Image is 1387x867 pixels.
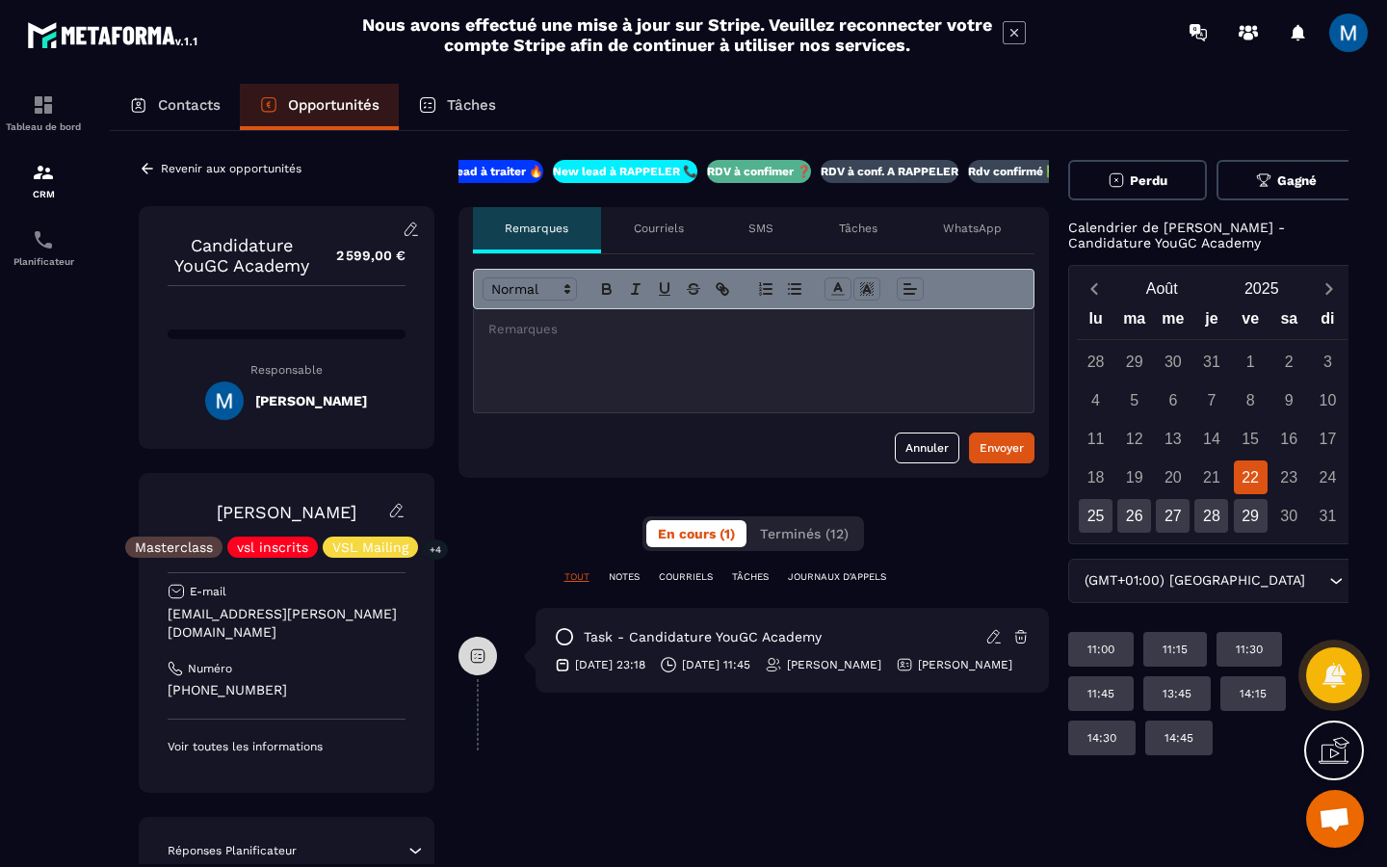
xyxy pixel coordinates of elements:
[1156,499,1190,533] div: 27
[682,657,750,672] p: [DATE] 11:45
[1272,499,1306,533] div: 30
[788,570,886,584] p: JOURNAUX D'APPELS
[135,540,213,554] p: Masterclass
[5,146,82,214] a: formationformationCRM
[1234,422,1268,456] div: 15
[1306,790,1364,848] a: Ouvrir le chat
[1077,276,1112,302] button: Previous month
[707,164,811,179] p: RDV à confimer ❓
[240,84,399,130] a: Opportunités
[659,570,713,584] p: COURRIELS
[361,14,993,55] h2: Nous avons effectué une mise à jour sur Stripe. Veuillez reconnecter votre compte Stripe afin de ...
[424,164,543,179] p: New lead à traiter 🔥
[1156,460,1190,494] div: 20
[1192,305,1231,339] div: je
[1079,499,1112,533] div: 25
[255,393,367,408] h5: [PERSON_NAME]
[1117,383,1151,417] div: 5
[634,221,684,236] p: Courriels
[1165,730,1193,746] p: 14:45
[1081,570,1310,591] span: (GMT+01:00) [GEOGRAPHIC_DATA]
[168,843,297,858] p: Réponses Planificateur
[5,121,82,132] p: Tableau de bord
[748,221,773,236] p: SMS
[895,433,959,463] button: Annuler
[168,739,406,754] p: Voir toutes les informations
[787,657,881,672] p: [PERSON_NAME]
[158,96,221,114] p: Contacts
[980,438,1024,458] div: Envoyer
[1194,499,1228,533] div: 28
[1156,422,1190,456] div: 13
[1194,345,1228,379] div: 31
[5,214,82,281] a: schedulerschedulerPlanificateur
[399,84,515,130] a: Tâches
[168,235,317,276] p: Candidature YouGC Academy
[168,363,406,377] p: Responsable
[332,540,408,554] p: VSL Mailing
[5,79,82,146] a: formationformationTableau de bord
[1068,220,1356,250] p: Calendrier de [PERSON_NAME] - Candidature YouGC Academy
[1277,173,1317,188] span: Gagné
[110,84,240,130] a: Contacts
[658,526,735,541] span: En cours (1)
[1194,460,1228,494] div: 21
[1234,499,1268,533] div: 29
[1112,272,1213,305] button: Open months overlay
[1087,686,1114,701] p: 11:45
[1310,570,1324,591] input: Search for option
[1311,460,1345,494] div: 24
[1087,730,1116,746] p: 14:30
[1156,345,1190,379] div: 30
[5,189,82,199] p: CRM
[748,520,860,547] button: Terminés (12)
[1312,276,1348,302] button: Next month
[1077,345,1348,533] div: Calendar days
[609,570,640,584] p: NOTES
[943,221,1002,236] p: WhatsApp
[760,526,849,541] span: Terminés (12)
[1154,305,1192,339] div: me
[1234,460,1268,494] div: 22
[1311,383,1345,417] div: 10
[553,164,697,179] p: New lead à RAPPELER 📞
[1079,460,1112,494] div: 18
[1117,345,1151,379] div: 29
[575,657,645,672] p: [DATE] 23:18
[1240,686,1267,701] p: 14:15
[27,17,200,52] img: logo
[1308,305,1347,339] div: di
[968,164,1060,179] p: Rdv confirmé ✅
[839,221,877,236] p: Tâches
[217,502,356,522] a: [PERSON_NAME]
[1236,642,1263,657] p: 11:30
[1234,383,1268,417] div: 8
[821,164,958,179] p: RDV à conf. A RAPPELER
[584,628,822,646] p: task - Candidature YouGC Academy
[646,520,746,547] button: En cours (1)
[732,570,769,584] p: TÂCHES
[1117,499,1151,533] div: 26
[1194,422,1228,456] div: 14
[969,433,1034,463] button: Envoyer
[1217,160,1356,200] button: Gagné
[1077,305,1115,339] div: lu
[32,228,55,251] img: scheduler
[1311,422,1345,456] div: 17
[1272,383,1306,417] div: 9
[1163,642,1188,657] p: 11:15
[1079,383,1112,417] div: 4
[190,584,226,599] p: E-mail
[32,161,55,184] img: formation
[1117,422,1151,456] div: 12
[317,237,406,275] p: 2 599,00 €
[32,93,55,117] img: formation
[168,605,406,642] p: [EMAIL_ADDRESS][PERSON_NAME][DOMAIN_NAME]
[1068,559,1356,603] div: Search for option
[288,96,379,114] p: Opportunités
[423,539,448,560] p: +4
[1194,383,1228,417] div: 7
[1311,499,1345,533] div: 31
[505,221,568,236] p: Remarques
[161,162,301,175] p: Revenir aux opportunités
